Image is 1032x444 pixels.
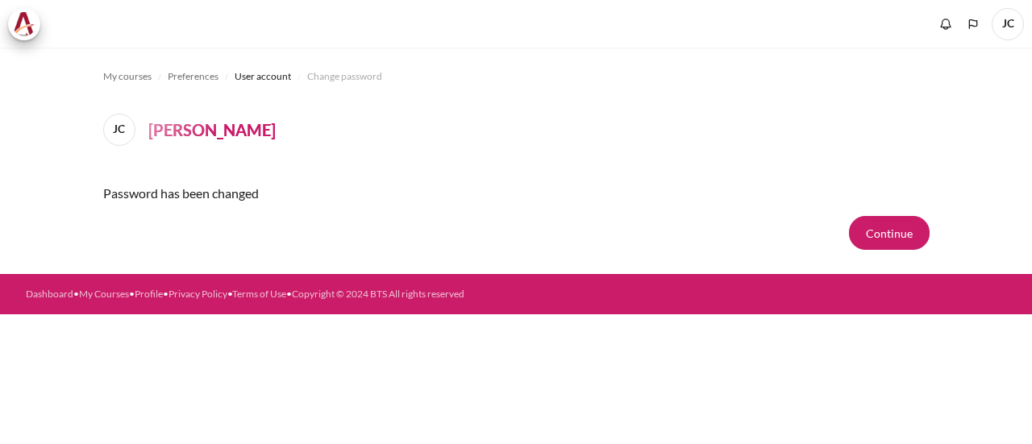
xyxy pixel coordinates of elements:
a: Privacy Policy [169,288,227,300]
a: Dashboard [26,288,73,300]
div: Password has been changed [103,171,930,216]
a: JC [103,114,142,146]
span: User account [235,69,291,84]
div: • • • • • [26,287,565,301]
a: My Courses [79,288,129,300]
a: My courses [103,67,152,86]
a: Change password [307,67,382,86]
div: Show notification window with no new notifications [934,12,958,36]
span: My courses [103,69,152,84]
span: JC [992,8,1024,40]
button: Languages [961,12,985,36]
a: Copyright © 2024 BTS All rights reserved [292,288,464,300]
a: User menu [992,8,1024,40]
a: Profile [135,288,163,300]
nav: Navigation bar [103,64,930,89]
a: Architeck Architeck [8,8,48,40]
h4: [PERSON_NAME] [148,118,276,142]
span: Preferences [168,69,218,84]
button: Continue [849,216,930,250]
span: JC [103,114,135,146]
a: Terms of Use [232,288,286,300]
a: Preferences [168,67,218,86]
span: Change password [307,69,382,84]
img: Architeck [13,12,35,36]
